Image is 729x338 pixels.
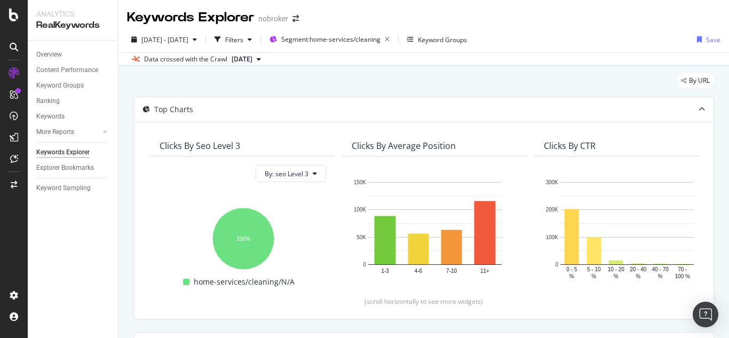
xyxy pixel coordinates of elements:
[141,35,188,44] span: [DATE] - [DATE]
[36,65,110,76] a: Content Performance
[630,266,647,272] text: 20 - 40
[652,266,669,272] text: 40 - 70
[36,127,74,138] div: More Reports
[147,297,701,306] div: (scroll horizontally to see more widgets)
[658,273,663,279] text: %
[546,179,559,185] text: 300K
[446,268,457,274] text: 7-10
[354,179,367,185] text: 150K
[354,207,367,213] text: 100K
[36,147,110,158] a: Keywords Explorer
[36,111,65,122] div: Keywords
[36,9,109,19] div: Analytics
[356,234,366,240] text: 50K
[194,276,295,288] span: home-services/cleaning/N/A
[36,96,110,107] a: Ranking
[36,127,100,138] a: More Reports
[675,273,690,279] text: 100 %
[546,207,559,213] text: 200K
[227,53,265,66] button: [DATE]
[36,49,110,60] a: Overview
[36,96,60,107] div: Ranking
[258,13,288,24] div: nobroker
[677,73,714,88] div: legacy label
[36,80,84,91] div: Keyword Groups
[36,111,110,122] a: Keywords
[36,19,109,32] div: RealKeywords
[706,35,720,44] div: Save
[36,49,62,60] div: Overview
[36,80,110,91] a: Keyword Groups
[210,31,256,48] button: Filters
[232,54,252,64] span: 2025 Sep. 1st
[555,262,558,268] text: 0
[144,54,227,64] div: Data crossed with the Crawl
[127,31,201,48] button: [DATE] - [DATE]
[569,273,574,279] text: %
[415,268,423,274] text: 4-6
[678,266,687,272] text: 70 -
[292,15,299,22] div: arrow-right-arrow-left
[480,268,489,274] text: 11+
[225,35,243,44] div: Filters
[381,268,389,274] text: 1-3
[256,165,326,182] button: By: seo Level 3
[36,65,98,76] div: Content Performance
[265,169,308,178] span: By: seo Level 3
[544,140,596,151] div: Clicks By CTR
[281,35,381,44] span: Segment: home-services/cleaning
[352,140,456,151] div: Clicks By Average Position
[636,273,640,279] text: %
[403,31,471,48] button: Keyword Groups
[352,177,518,280] svg: A chart.
[36,183,110,194] a: Keyword Sampling
[36,162,94,174] div: Explorer Bookmarks
[36,162,110,174] a: Explorer Bookmarks
[160,202,326,271] svg: A chart.
[363,262,366,268] text: 0
[36,183,91,194] div: Keyword Sampling
[591,273,596,279] text: %
[544,177,710,280] svg: A chart.
[127,9,254,27] div: Keywords Explorer
[587,266,601,272] text: 5 - 10
[36,147,90,158] div: Keywords Explorer
[693,302,718,327] div: Open Intercom Messenger
[154,104,193,115] div: Top Charts
[546,234,559,240] text: 100K
[689,77,710,84] span: By URL
[160,140,240,151] div: Clicks By seo Level 3
[265,31,394,48] button: Segment:home-services/cleaning
[566,266,577,272] text: 0 - 5
[418,35,467,44] div: Keyword Groups
[236,236,250,242] text: 100%
[693,31,720,48] button: Save
[614,273,619,279] text: %
[608,266,625,272] text: 10 - 20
